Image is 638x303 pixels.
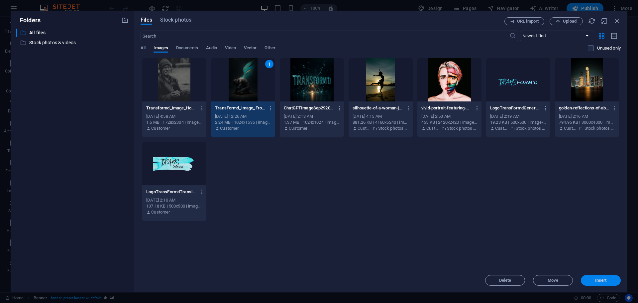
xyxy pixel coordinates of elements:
span: Files [141,16,152,24]
i: Minimize [601,17,608,25]
div: 19.23 KB | 500x500 | image/png [490,119,546,125]
p: Stock photos & videos [516,125,546,131]
button: Move [533,275,573,286]
p: vivid-portrait-featuring-half-face-rainbow-makeup-striking-contrast-on-black-background-BvYlwDfgM... [421,105,471,111]
div: [DATE] 2:53 AM [421,113,478,119]
i: Create new folder [121,17,129,24]
p: Customer [220,125,239,131]
span: Images [154,44,168,53]
span: Video [225,44,236,53]
div: 1 [265,60,273,68]
div: 455 KB | 2420x2420 | image/jpeg [421,119,478,125]
button: URL import [504,17,544,25]
p: golden-reflections-of-abu-dhabi-_NYkVIKMYuwX-nFWpjJrZA.jpeg [559,105,609,111]
p: Customer [495,125,508,131]
p: LogoTransFormdTranslucent-ZjVBILiIAGO2Jt_kSww7mw.png [146,189,196,195]
div: 881.26 KB | 4160x6240 | image/jpeg [353,119,409,125]
div: [DATE] 2:16 AM [559,113,615,119]
button: Upload [550,17,583,25]
div: 2.24 MB | 1024x1536 | image/png [215,119,271,125]
p: Stock photos & videos [378,125,409,131]
p: silhouette-of-a-woman-joyfully-dancing-on-a-beach-at-sunset-with-the-ocean-in-the-background-WPIb... [353,105,402,111]
p: Displays only files that are not in use on the website. Files added during this session can still... [597,45,621,51]
div: By: Customer | Folder: Stock photos & videos [559,125,615,131]
p: Customer [151,125,170,131]
span: Documents [176,44,198,53]
span: Other [265,44,275,53]
div: Stock photos & videos [16,39,129,47]
p: Stock photos & videos [29,39,116,47]
div: [DATE] 2:19 AM [490,113,546,119]
div: By: Customer | Folder: Stock photos & videos [353,125,409,131]
span: Move [548,278,558,282]
p: LogoTransFormdGeneral-vpSkL8Z4MIq-vlagQ8EFRg.png [490,105,540,111]
button: Insert [581,275,621,286]
span: URL import [517,19,539,23]
div: [DATE] 4:15 AM [353,113,409,119]
div: [DATE] 4:58 AM [146,113,202,119]
div: 1.37 MB | 1024x1024 | image/png [284,119,340,125]
p: Customer [564,125,577,131]
span: Vector [244,44,257,53]
p: Customer [426,125,440,131]
span: All [141,44,146,53]
p: Stock photos & videos [447,125,478,131]
i: Reload [588,17,595,25]
p: Folders [16,16,41,25]
div: By: Customer | Folder: Stock photos & videos [490,125,546,131]
span: Stock photos [160,16,191,24]
div: [DATE] 2:13 AM [284,113,340,119]
div: 137.18 KB | 500x500 | image/png [146,203,202,209]
span: Insert [595,278,607,282]
p: All files [29,29,116,37]
p: Transformd_Image_HomelessBWOlder-k2Q7ASCAON1oL3Zh6OCAqg.png [146,105,196,111]
p: ChatGPTImageSep29202505_12_50PM-P-Vf7vBva0L4fr4Edfvl0w.png [284,105,334,111]
button: Delete [485,275,525,286]
div: 794.95 KB | 3000x4000 | image/jpeg [559,119,615,125]
p: Customer [289,125,307,131]
span: Delete [499,278,511,282]
i: Close [613,17,621,25]
p: Customer [358,125,371,131]
span: Audio [206,44,217,53]
p: Stock photos & videos [585,125,615,131]
div: By: Customer | Folder: Stock photos & videos [421,125,478,131]
div: ​ [16,29,17,37]
p: TransFormd_Image_FromAshesToLife-149bwDRYjyyQ8JPl7BLEYw.png [215,105,265,111]
div: [DATE] 12:26 AM [215,113,271,119]
span: Upload [563,19,577,23]
p: Customer [151,209,170,215]
div: 1.5 MB | 1728x2304 | image/png [146,119,202,125]
input: Search [141,31,509,41]
div: [DATE] 2:10 AM [146,197,202,203]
